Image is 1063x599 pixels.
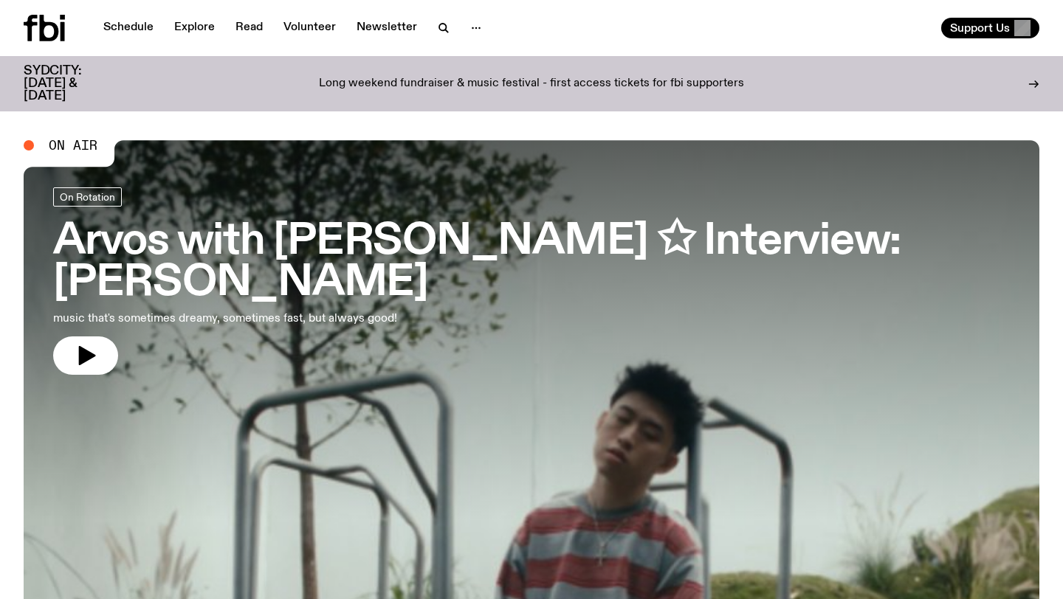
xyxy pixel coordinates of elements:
[319,77,744,91] p: Long weekend fundraiser & music festival - first access tickets for fbi supporters
[275,18,345,38] a: Volunteer
[165,18,224,38] a: Explore
[94,18,162,38] a: Schedule
[950,21,1010,35] span: Support Us
[24,65,118,103] h3: SYDCITY: [DATE] & [DATE]
[53,310,431,328] p: music that's sometimes dreamy, sometimes fast, but always good!
[53,187,122,207] a: On Rotation
[348,18,426,38] a: Newsletter
[49,139,97,152] span: On Air
[941,18,1039,38] button: Support Us
[53,187,1010,375] a: Arvos with [PERSON_NAME] ✩ Interview: [PERSON_NAME]music that's sometimes dreamy, sometimes fast,...
[227,18,272,38] a: Read
[53,221,1010,304] h3: Arvos with [PERSON_NAME] ✩ Interview: [PERSON_NAME]
[60,191,115,202] span: On Rotation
